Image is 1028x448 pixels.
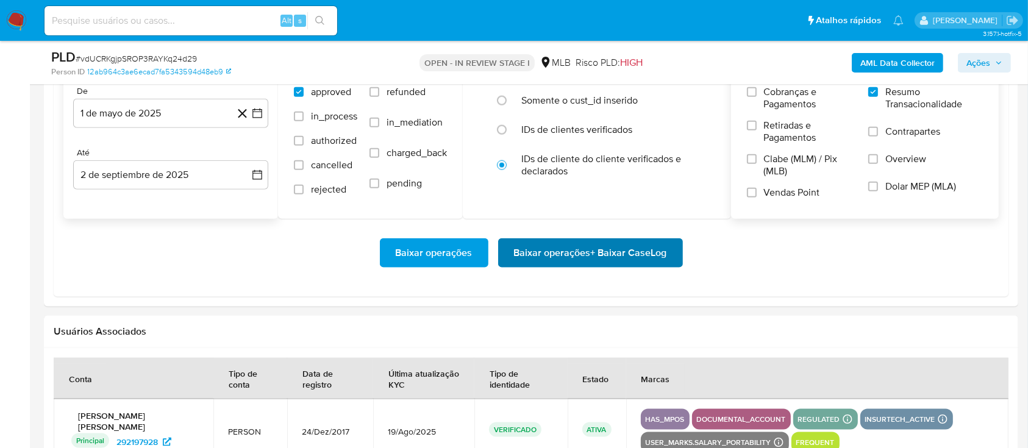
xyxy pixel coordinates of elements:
span: Alt [282,15,291,26]
h2: Usuários Associados [54,325,1008,338]
b: AML Data Collector [860,53,935,73]
span: 3.157.1-hotfix-5 [983,29,1022,38]
div: MLB [540,56,571,69]
span: HIGH [620,55,643,69]
span: s [298,15,302,26]
p: carlos.guerra@mercadopago.com.br [933,15,1002,26]
input: Pesquise usuários ou casos... [45,13,337,29]
p: OPEN - IN REVIEW STAGE I [419,54,535,71]
span: # vdUCRKgjpSROP3RAYKq24d29 [76,52,197,65]
a: Notificações [893,15,904,26]
a: 12ab964c3ae6ecad7fa5343594d48eb9 [87,66,231,77]
b: PLD [51,47,76,66]
a: Sair [1006,14,1019,27]
span: Risco PLD: [576,56,643,69]
button: AML Data Collector [852,53,943,73]
button: Ações [958,53,1011,73]
b: Person ID [51,66,85,77]
button: search-icon [307,12,332,29]
span: Ações [966,53,990,73]
span: Atalhos rápidos [816,14,881,27]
